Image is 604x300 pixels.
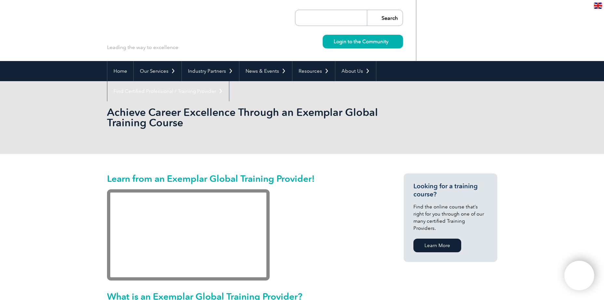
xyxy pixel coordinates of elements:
[107,173,380,184] h2: Learn from an Exemplar Global Training Provider!
[335,61,376,81] a: About Us
[323,35,403,48] a: Login to the Community
[107,81,229,101] a: Find Certified Professional / Training Provider
[292,61,335,81] a: Resources
[413,239,461,252] a: Learn More
[182,61,239,81] a: Industry Partners
[107,189,270,281] iframe: Recognized Training Provider Graduates: World of Opportunities
[239,61,292,81] a: News & Events
[107,61,133,81] a: Home
[594,3,602,9] img: en
[367,10,403,26] input: Search
[134,61,181,81] a: Our Services
[413,182,488,198] h3: Looking for a training course?
[107,107,380,128] h2: Achieve Career Excellence Through an Exemplar Global Training Course
[571,268,587,284] img: svg+xml;nitro-empty-id=ODc0OjExNg==-1;base64,PHN2ZyB2aWV3Qm94PSIwIDAgNDAwIDQwMCIgd2lkdGg9IjQwMCIg...
[107,44,178,51] p: Leading the way to excellence
[388,40,392,43] img: svg+xml;nitro-empty-id=MzU4OjIyMw==-1;base64,PHN2ZyB2aWV3Qm94PSIwIDAgMTEgMTEiIHdpZHRoPSIxMSIgaGVp...
[413,203,488,232] p: Find the online course that’s right for you through one of our many certified Training Providers.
